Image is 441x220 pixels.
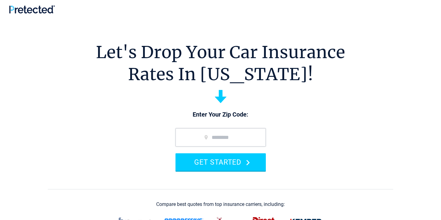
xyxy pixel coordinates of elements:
p: Enter Your Zip Code: [169,110,272,119]
input: zip code [175,128,266,147]
h1: Let's Drop Your Car Insurance Rates In [US_STATE]! [96,41,345,85]
button: GET STARTED [175,153,266,171]
img: Pretected Logo [9,5,55,13]
div: Compare best quotes from top insurance carriers, including: [156,202,285,207]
